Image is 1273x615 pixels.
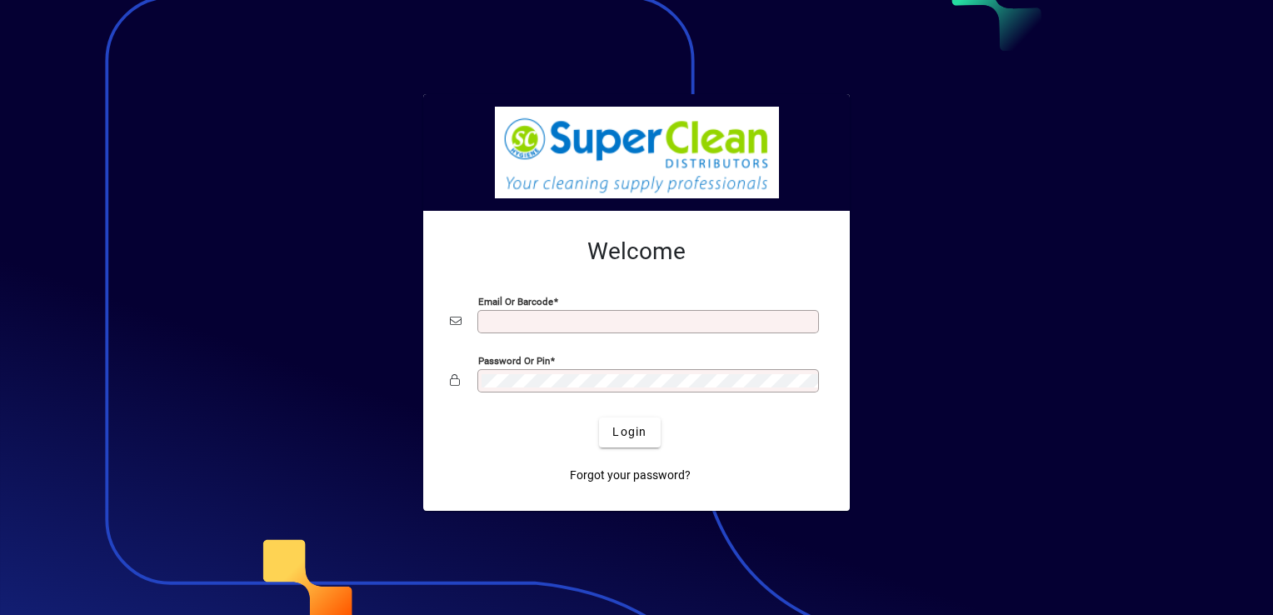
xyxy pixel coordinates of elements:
span: Forgot your password? [570,467,691,484]
h2: Welcome [450,237,823,266]
mat-label: Email or Barcode [478,295,553,307]
span: Login [612,423,646,441]
a: Forgot your password? [563,461,697,491]
mat-label: Password or Pin [478,354,550,366]
button: Login [599,417,660,447]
